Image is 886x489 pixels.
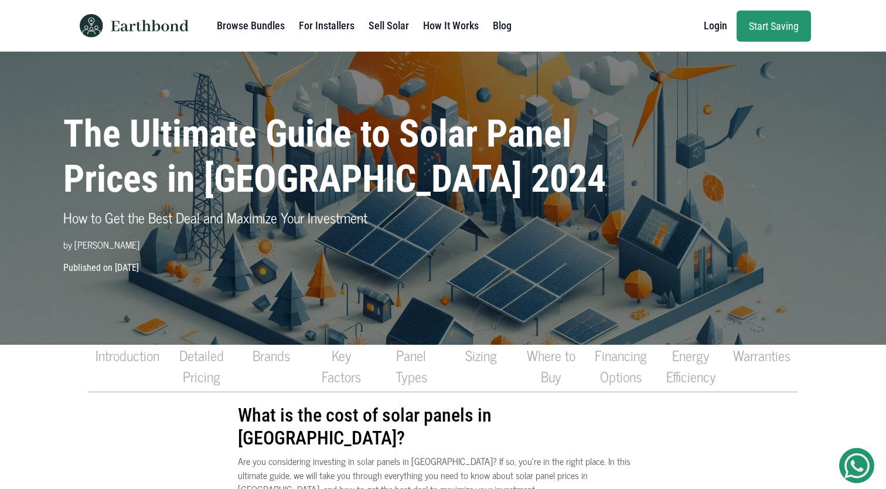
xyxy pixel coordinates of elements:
a: Browse Bundles [217,14,285,38]
a: Sizing [465,345,497,366]
a: Brands [253,345,290,366]
a: Detailed Pricing [173,345,229,387]
a: Start Saving [737,11,811,42]
p: by [PERSON_NAME] [63,237,629,252]
a: Where to Buy [523,345,579,387]
a: Introduction [96,345,159,366]
img: Earthbond text logo [111,20,189,32]
a: Panel Types [383,345,439,387]
a: Login [704,14,727,38]
a: Financing Options [593,345,649,387]
a: Energy Efficiency [663,345,719,387]
p: Published on [DATE] [56,261,830,275]
a: Sell Solar [369,14,409,38]
img: Earthbond icon logo [75,14,108,38]
a: For Installers [299,14,355,38]
a: How It Works [423,14,479,38]
h1: The Ultimate Guide to Solar Panel Prices in [GEOGRAPHIC_DATA] 2024 [63,112,629,202]
img: Get Started On Earthbond Via Whatsapp [844,453,870,478]
p: How to Get the Best Deal and Maximize Your Investment [63,207,629,228]
a: Warranties [733,345,790,366]
a: Earthbond icon logo Earthbond text logo [75,5,189,47]
h2: What is the cost of solar panels in [GEOGRAPHIC_DATA]? [238,392,648,449]
a: Blog [493,14,512,38]
a: Key Factors [313,345,369,387]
